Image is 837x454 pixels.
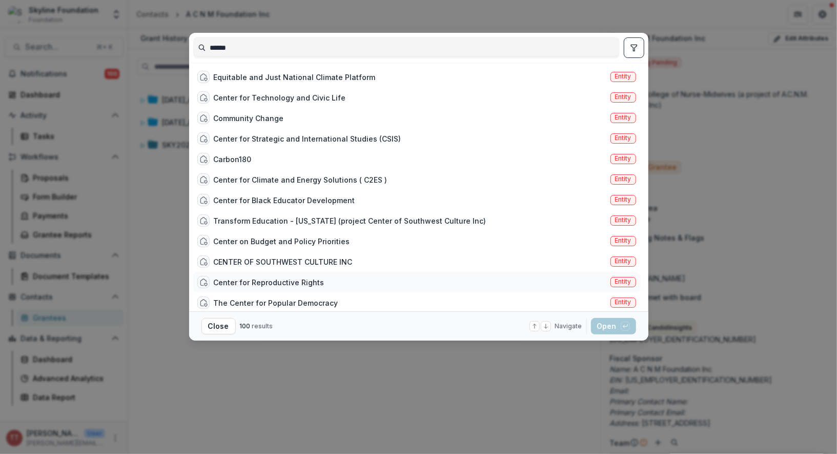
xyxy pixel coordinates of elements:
[591,318,636,334] button: Open
[615,299,631,306] span: Entity
[252,322,273,330] span: results
[214,113,284,124] div: Community Change
[615,155,631,162] span: Entity
[615,93,631,101] span: Entity
[214,174,387,185] div: Center for Climate and Energy Solutions ( C2ES )
[615,134,631,142] span: Entity
[615,258,631,265] span: Entity
[214,154,252,165] div: Carbon180
[214,277,324,288] div: Center for Reproductive Rights
[240,322,251,330] span: 100
[214,195,355,206] div: Center for Black Educator Development
[214,92,346,103] div: Center for Technology and Civic Life
[214,72,376,83] div: Equitable and Just National Climate Platform
[615,196,631,203] span: Entity
[624,37,644,58] button: toggle filters
[615,175,631,183] span: Entity
[214,256,353,267] div: CENTER OF SOUTHWEST CULTURE INC
[615,237,631,244] span: Entity
[615,114,631,121] span: Entity
[555,322,582,331] span: Navigate
[214,298,338,308] div: The Center for Popular Democracy
[214,133,401,144] div: Center for Strategic and International Studies (CSIS)
[214,215,486,226] div: Transform Education - [US_STATE] (project Center of Southwest Culture Inc)
[615,73,631,80] span: Entity
[615,278,631,285] span: Entity
[201,318,236,334] button: Close
[615,216,631,224] span: Entity
[214,236,350,247] div: Center on Budget and Policy Priorities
